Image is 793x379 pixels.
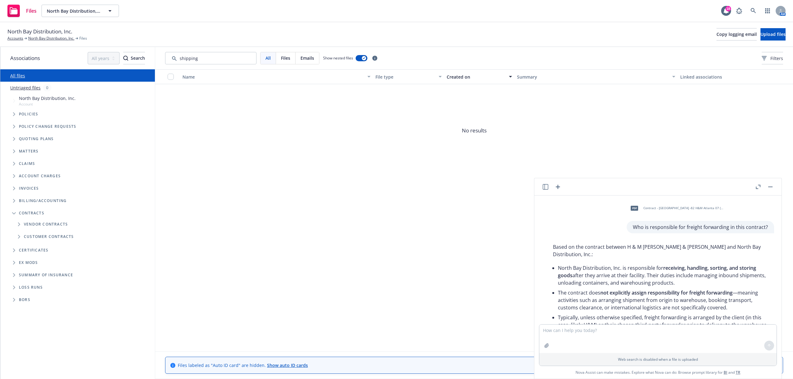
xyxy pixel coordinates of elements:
div: Folder Tree Example [0,195,155,306]
span: Files [79,36,87,41]
span: Billing/Accounting [19,199,67,203]
span: North Bay Distribution, Inc. [47,8,100,14]
svg: Search [123,56,128,61]
span: Files [281,55,290,61]
li: North Bay Distribution, Inc. is responsible for after they arrive at their facility. Their duties... [558,263,768,288]
a: Switch app [761,5,774,17]
span: Claims [19,162,35,166]
a: TR [736,370,740,375]
p: Web search is disabled when a file is uploaded [543,357,773,362]
button: Linked associations [678,69,762,84]
span: Summary of insurance [19,273,73,277]
div: File type [375,74,435,80]
div: 0 [43,84,51,91]
a: Accounts [7,36,23,41]
span: Upload files [760,31,786,37]
span: Copy logging email [716,31,757,37]
a: Untriaged files [10,84,41,91]
a: Files [5,2,39,19]
span: Files [26,8,37,13]
span: Customer Contracts [24,235,74,239]
span: Loss Runs [19,286,43,289]
a: North Bay Distribution, Inc. [28,36,74,41]
span: Invoices [19,187,39,190]
span: Account [19,101,76,107]
p: Based on the contract between H & M [PERSON_NAME] & [PERSON_NAME] and North Bay Distribution, Inc.: [553,243,768,258]
span: North Bay Distribution, Inc. [7,28,72,36]
span: Emails [300,55,314,61]
a: BI [724,370,727,375]
span: Matters [19,149,38,153]
button: SearchSearch [123,52,145,64]
span: Filters [770,55,783,62]
span: North Bay Distribution, Inc. [19,95,76,101]
li: The contract does —meaning activities such as arranging shipment from origin to warehouse, bookin... [558,288,768,312]
span: Files labeled as "Auto ID card" are hidden. [178,362,308,368]
div: Name [182,74,364,80]
p: Who is responsible for freight forwarding in this contract? [633,223,768,231]
span: BORs [19,298,30,302]
div: pdfContract - [GEOGRAPHIC_DATA] -82 H&M Atlanta 07 (1).01.13 S.pdf [627,200,726,216]
span: pdf [631,206,638,210]
li: Typically, unless otherwise specified, freight forwarding is arranged by the client (in this case... [558,312,768,330]
span: not explicitly assign responsibility for freight forwarding [600,289,733,296]
input: Select all [168,74,174,80]
button: Summary [515,69,677,84]
div: Linked associations [680,74,760,80]
input: Search by keyword... [165,52,256,64]
span: Contracts [19,211,44,215]
div: Summary [517,74,668,80]
span: No results [155,84,793,177]
div: Created on [447,74,505,80]
span: Contract - [GEOGRAPHIC_DATA] -82 H&M Atlanta 07 (1).01.13 S.pdf [643,206,725,210]
button: Filters [762,52,783,64]
a: All files [10,73,25,79]
button: Copy logging email [716,28,757,41]
span: Quoting plans [19,137,54,141]
span: Certificates [19,248,48,252]
div: 18 [725,6,731,11]
div: Tree Example [0,94,155,195]
span: Nova Assist can make mistakes. Explore what Nova can do: Browse prompt library for and [576,366,740,379]
span: Show nested files [323,55,353,61]
span: Vendor Contracts [24,222,68,226]
div: Search [123,52,145,64]
a: Search [747,5,760,17]
button: Name [180,69,373,84]
button: Created on [444,69,515,84]
span: Policy change requests [19,125,76,128]
a: Report a Bug [733,5,745,17]
span: Associations [10,54,40,62]
span: Policies [19,112,38,116]
span: Account charges [19,174,61,178]
a: Show auto ID cards [267,362,308,368]
button: File type [373,69,445,84]
button: Upload files [760,28,786,41]
span: Filters [762,55,783,62]
span: All [265,55,271,61]
span: Ex Mods [19,261,38,265]
button: North Bay Distribution, Inc. [42,5,119,17]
